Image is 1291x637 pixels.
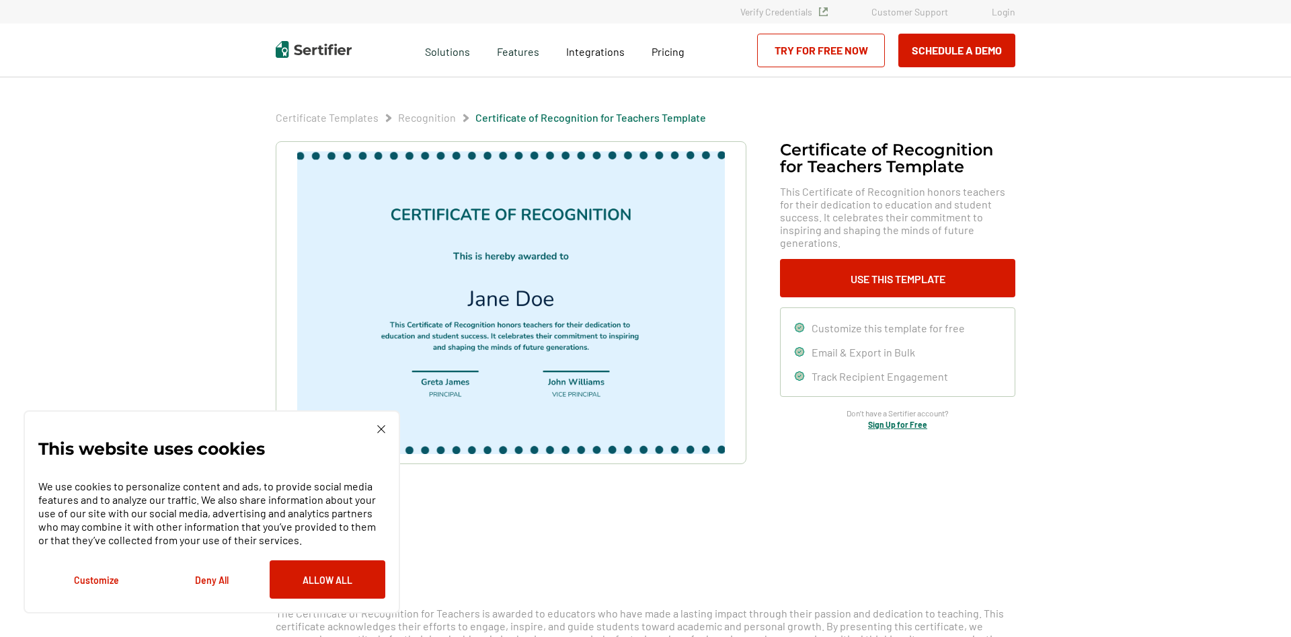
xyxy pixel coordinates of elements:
[780,141,1015,175] h1: Certificate of Recognition for Teachers Template
[871,6,948,17] a: Customer Support
[780,185,1015,249] span: This Certificate of Recognition honors teachers for their dedication to education and student suc...
[812,370,948,383] span: Track Recipient Engagement
[38,480,385,547] p: We use cookies to personalize content and ads, to provide social media features and to analyze ou...
[276,41,352,58] img: Sertifier | Digital Credentialing Platform
[270,560,385,599] button: Allow All
[847,407,949,420] span: Don’t have a Sertifier account?
[740,6,828,17] a: Verify Credentials
[1224,572,1291,637] iframe: Chat Widget
[475,111,706,124] a: Certificate of Recognition for Teachers Template
[497,42,539,59] span: Features
[652,42,684,59] a: Pricing
[398,111,456,124] a: Recognition
[276,111,706,124] div: Breadcrumb
[819,7,828,16] img: Verified
[38,560,154,599] button: Customize
[812,322,965,334] span: Customize this template for free
[757,34,885,67] a: Try for Free Now
[812,346,915,359] span: Email & Export in Bulk
[566,42,625,59] a: Integrations
[992,6,1015,17] a: Login
[297,151,725,454] img: Certificate of Recognition for Teachers Template
[652,45,684,58] span: Pricing
[566,45,625,58] span: Integrations
[377,425,385,433] img: Cookie Popup Close
[780,259,1015,297] button: Use This Template
[425,42,470,59] span: Solutions
[154,560,270,599] button: Deny All
[276,111,379,124] a: Certificate Templates
[868,420,927,429] a: Sign Up for Free
[898,34,1015,67] button: Schedule a Demo
[38,442,265,455] p: This website uses cookies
